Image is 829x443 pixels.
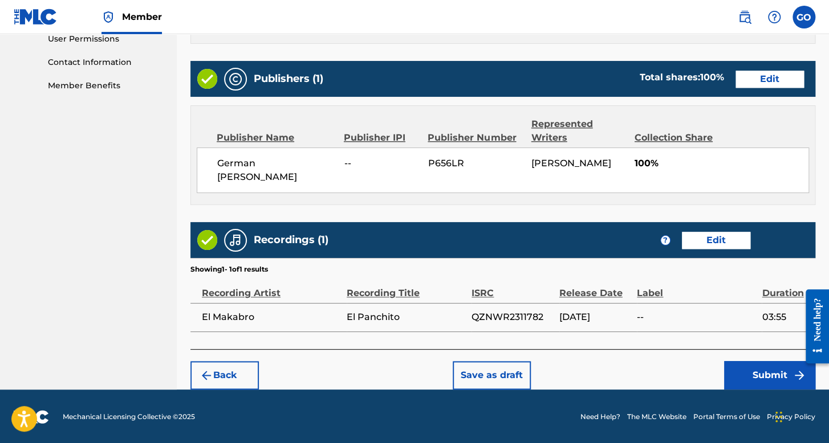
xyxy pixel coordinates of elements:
div: Publisher Number [428,131,522,145]
div: Total shares: [640,71,724,84]
a: Public Search [733,6,756,28]
span: German [PERSON_NAME] [217,157,335,184]
div: Collection Share [635,131,724,145]
span: 100 % [700,72,724,83]
img: help [767,10,781,24]
a: Privacy Policy [767,412,815,422]
img: Valid [197,230,217,250]
div: Duration [762,274,810,300]
div: Represented Writers [531,117,626,145]
span: [DATE] [559,310,632,324]
span: ? [661,236,670,245]
h5: Publishers (1) [254,72,323,85]
span: -- [344,157,419,170]
button: Edit [735,71,804,88]
button: Back [190,361,259,389]
span: El Makabro [202,310,341,324]
a: Need Help? [580,412,620,422]
img: f7272a7cc735f4ea7f67.svg [793,368,806,382]
span: 100% [634,157,808,170]
div: User Menu [793,6,815,28]
img: logo [14,410,49,424]
span: P656LR [428,157,523,170]
a: User Permissions [48,33,163,45]
div: Arrastrar [775,400,782,434]
img: search [738,10,751,24]
span: El Panchito [347,310,466,324]
div: ISRC [472,274,553,300]
img: 7ee5dd4eb1f8a8e3ef2f.svg [200,368,213,382]
span: -- [637,310,756,324]
img: MLC Logo [14,9,58,25]
div: Publisher IPI [344,131,419,145]
button: Save as draft [453,361,531,389]
div: Publisher Name [217,131,335,145]
span: QZNWR2311782 [472,310,553,324]
button: Edit [682,232,750,249]
iframe: Resource Center [797,281,829,372]
a: The MLC Website [627,412,686,422]
div: Help [763,6,786,28]
div: Release Date [559,274,632,300]
a: Member Benefits [48,80,163,92]
div: Widget de chat [772,388,829,443]
a: Contact Information [48,56,163,68]
div: Recording Title [347,274,466,300]
h5: Recordings (1) [254,233,328,247]
a: Portal Terms of Use [693,412,760,422]
iframe: Chat Widget [772,388,829,443]
button: Submit [724,361,815,389]
span: Mechanical Licensing Collective © 2025 [63,412,195,422]
div: Label [637,274,756,300]
div: Recording Artist [202,274,341,300]
span: 03:55 [762,310,810,324]
img: Valid [197,69,217,89]
img: Recordings [229,233,242,247]
p: Showing 1 - 1 of 1 results [190,264,268,274]
span: [PERSON_NAME] [531,158,611,169]
img: Top Rightsholder [101,10,115,24]
img: Publishers [229,72,242,86]
span: Member [122,10,162,23]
